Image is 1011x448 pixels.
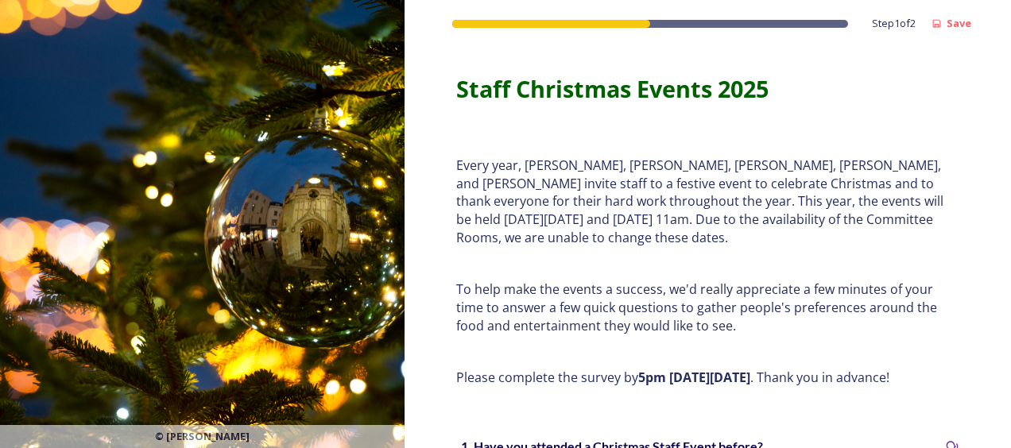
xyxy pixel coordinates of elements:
p: Please complete the survey by . Thank you in advance! [456,369,959,387]
span: Step 1 of 2 [872,16,916,31]
p: To help make the events a success, we'd really appreciate a few minutes of your time to answer a ... [456,280,959,334]
p: Every year, [PERSON_NAME], [PERSON_NAME], [PERSON_NAME], [PERSON_NAME], and [PERSON_NAME] invite ... [456,156,959,247]
strong: Save [947,16,971,30]
strong: Staff Christmas Events 2025 [456,73,769,104]
span: © [PERSON_NAME] [155,429,250,444]
strong: 5pm [DATE][DATE] [638,369,750,386]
